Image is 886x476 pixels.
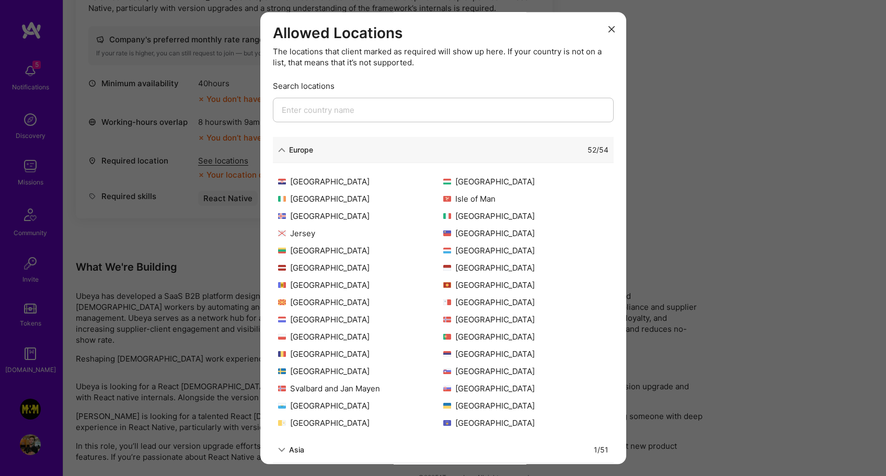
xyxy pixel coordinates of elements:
[443,179,451,184] img: Hungary
[443,366,608,377] div: [GEOGRAPHIC_DATA]
[278,314,443,325] div: [GEOGRAPHIC_DATA]
[278,334,286,340] img: Poland
[278,213,286,219] img: Iceland
[273,46,614,68] div: The locations that client marked as required will show up here. If your country is not on a list,...
[443,230,451,236] img: Liechtenstein
[278,193,443,204] div: [GEOGRAPHIC_DATA]
[278,446,285,454] i: icon ArrowDown
[443,417,608,428] div: [GEOGRAPHIC_DATA]
[594,444,608,455] div: 1 / 51
[443,193,608,204] div: Isle of Man
[443,196,451,202] img: Isle of Man
[278,248,286,253] img: Lithuania
[278,386,286,391] img: Svalbard and Jan Mayen
[278,196,286,202] img: Ireland
[443,265,451,271] img: Monaco
[278,282,286,288] img: Moldova
[443,317,451,322] img: Norway
[278,245,443,256] div: [GEOGRAPHIC_DATA]
[443,351,451,357] img: Serbia
[278,420,286,426] img: Vatican City
[608,27,615,33] i: icon Close
[278,331,443,342] div: [GEOGRAPHIC_DATA]
[443,176,608,187] div: [GEOGRAPHIC_DATA]
[278,383,443,394] div: Svalbard and Jan Mayen
[443,280,608,291] div: [GEOGRAPHIC_DATA]
[443,368,451,374] img: Slovenia
[278,230,286,236] img: Jersey
[278,179,286,184] img: Croatia
[278,297,443,308] div: [GEOGRAPHIC_DATA]
[443,228,608,239] div: [GEOGRAPHIC_DATA]
[588,144,608,155] div: 52 / 54
[443,248,451,253] img: Luxembourg
[443,400,608,411] div: [GEOGRAPHIC_DATA]
[278,403,286,409] img: San Marino
[443,297,608,308] div: [GEOGRAPHIC_DATA]
[273,98,614,122] input: Enter country name
[278,351,286,357] img: Romania
[278,349,443,359] div: [GEOGRAPHIC_DATA]
[443,211,608,222] div: [GEOGRAPHIC_DATA]
[278,146,285,154] i: icon ArrowDown
[443,383,608,394] div: [GEOGRAPHIC_DATA]
[278,417,443,428] div: [GEOGRAPHIC_DATA]
[443,245,608,256] div: [GEOGRAPHIC_DATA]
[278,228,443,239] div: Jersey
[278,366,443,377] div: [GEOGRAPHIC_DATA]
[278,368,286,374] img: Sweden
[443,386,451,391] img: Slovakia
[443,331,608,342] div: [GEOGRAPHIC_DATA]
[278,211,443,222] div: [GEOGRAPHIC_DATA]
[443,282,451,288] img: Montenegro
[273,80,614,91] div: Search locations
[260,12,626,464] div: modal
[278,317,286,322] img: Netherlands
[278,265,286,271] img: Latvia
[289,144,313,155] div: Europe
[278,176,443,187] div: [GEOGRAPHIC_DATA]
[278,400,443,411] div: [GEOGRAPHIC_DATA]
[289,444,304,455] div: Asia
[278,262,443,273] div: [GEOGRAPHIC_DATA]
[443,334,451,340] img: Portugal
[443,314,608,325] div: [GEOGRAPHIC_DATA]
[278,280,443,291] div: [GEOGRAPHIC_DATA]
[443,349,608,359] div: [GEOGRAPHIC_DATA]
[278,299,286,305] img: North Macedonia
[273,25,614,42] h3: Allowed Locations
[443,262,608,273] div: [GEOGRAPHIC_DATA]
[443,213,451,219] img: Italy
[443,403,451,409] img: Ukraine
[443,299,451,305] img: Malta
[443,420,451,426] img: Kosovo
